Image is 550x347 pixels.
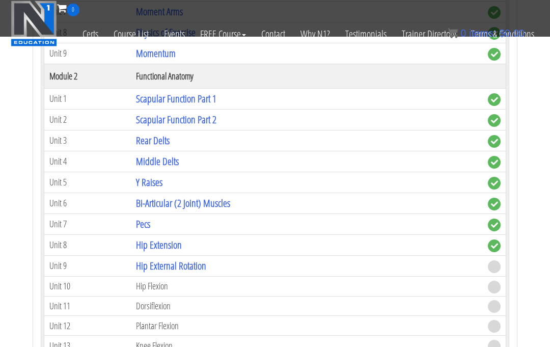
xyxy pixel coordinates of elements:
[44,296,131,316] td: Unit 11
[394,16,463,52] a: Trainer Directory
[488,48,501,61] span: complete
[44,172,131,193] td: Unit 5
[499,28,505,39] span: $
[44,88,131,109] td: Unit 1
[136,113,216,126] a: Scapular Function Part 2
[44,255,131,276] td: Unit 9
[44,213,131,234] td: Unit 7
[488,219,501,231] span: complete
[44,109,131,130] td: Unit 2
[11,1,57,46] img: n1-education
[136,92,216,105] a: Scapular Function Part 1
[254,16,293,52] a: Contact
[136,196,230,210] a: Bi-Articular (2 Joint) Muscles
[136,175,162,189] a: Y Raises
[106,16,156,52] a: Course List
[463,16,542,52] a: Terms & Conditions
[44,43,131,64] td: Unit 9
[44,64,131,88] th: Module 2
[499,28,525,39] bdi: 0.00
[44,276,131,296] td: Unit 10
[136,217,150,231] a: Pecs
[448,28,525,39] a: 0 items: $0.00
[131,296,483,316] td: Dorsiflexion
[136,154,179,168] a: Middle Delts
[136,134,170,147] a: Rear Delts
[469,28,496,39] span: items:
[44,193,131,213] td: Unit 6
[44,316,131,336] td: Unit 12
[488,177,501,190] span: complete
[136,259,206,273] a: Hip External Rotation
[136,46,176,60] a: Momentum
[193,16,254,52] a: FREE Course
[44,234,131,255] td: Unit 8
[293,16,338,52] a: Why N1?
[460,28,466,39] span: 0
[488,156,501,169] span: complete
[131,316,483,336] td: Plantar Flexion
[448,28,458,38] img: icon11.png
[488,239,501,252] span: complete
[488,135,501,148] span: complete
[75,16,106,52] a: Certs
[136,238,182,252] a: Hip Extension
[488,114,501,127] span: complete
[488,93,501,106] span: complete
[338,16,394,52] a: Testimonials
[57,1,79,15] a: 0
[131,64,483,88] th: Functional Anatomy
[488,198,501,210] span: complete
[44,151,131,172] td: Unit 4
[156,16,193,52] a: Events
[44,130,131,151] td: Unit 3
[67,4,79,16] span: 0
[131,276,483,296] td: Hip Flexion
